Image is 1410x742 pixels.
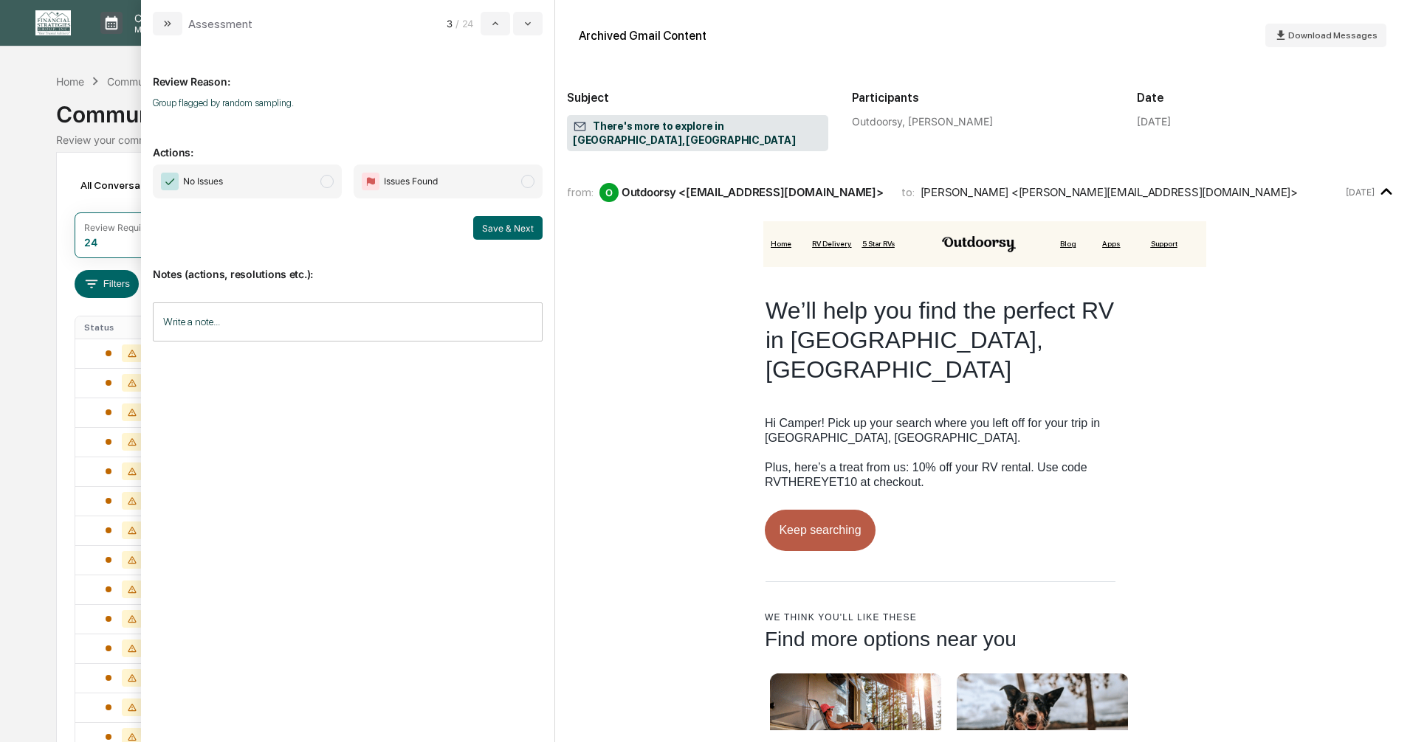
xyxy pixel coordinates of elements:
[567,185,594,199] span: from:
[123,12,197,24] p: Calendar
[75,270,139,298] button: Filters
[362,173,379,190] img: Flag
[579,29,706,43] div: Archived Gmail Content
[1363,693,1403,733] iframe: Open customer support
[622,185,884,199] div: Outdoorsy <[EMAIL_ADDRESS][DOMAIN_NAME]>
[1346,187,1375,198] time: Thursday, September 11, 2025 at 10:39:20 AM
[1137,115,1171,128] div: [DATE]
[812,239,851,248] a: RV Delivery
[1288,30,1378,41] span: Download Messages
[1265,24,1386,47] button: Download Messages
[765,631,1116,665] td: Find more options near you
[765,270,1116,392] td: We’ll help you find the perfect RV in [GEOGRAPHIC_DATA], [GEOGRAPHIC_DATA]
[765,398,1116,508] td: Hi Camper! Pick up your search where you left off for your trip in [GEOGRAPHIC_DATA], [GEOGRAPHIC...
[56,89,1353,128] div: Communications Archive
[473,216,543,240] button: Save & Next
[1060,239,1076,248] a: Blog
[123,24,197,35] p: Manage Tasks
[567,91,828,105] h2: Subject
[599,183,619,202] div: O
[153,128,543,159] p: Actions:
[84,222,155,233] div: Review Required
[447,18,453,30] span: 3
[153,250,543,280] p: Notes (actions, resolutions etc.):
[1137,91,1398,105] h2: Date
[852,115,1113,128] div: Outdoorsy, [PERSON_NAME]
[153,97,543,108] p: Group flagged by random sampling.
[862,239,895,248] a: 5 Star RVs
[901,185,915,199] span: to:
[188,17,252,31] div: Assessment
[35,10,71,35] img: logo
[56,134,1353,146] div: Review your communication records across channels
[765,605,1116,629] td: WE THINK YOU'LL LIKE THESE
[1151,239,1177,248] a: Support
[852,91,1113,105] h2: Participants
[75,316,171,339] th: Status
[455,18,478,30] span: / 24
[183,174,223,189] span: No Issues
[771,239,791,248] a: Home
[161,173,179,190] img: Checkmark
[153,58,543,88] p: Review Reason:
[107,75,227,88] div: Communications Archive
[573,119,822,148] span: There's more to explore in [GEOGRAPHIC_DATA], [GEOGRAPHIC_DATA]
[75,173,186,197] div: All Conversations
[1102,239,1120,248] a: Apps
[84,236,97,249] div: 24
[921,185,1298,199] div: [PERSON_NAME] <[PERSON_NAME][EMAIL_ADDRESS][DOMAIN_NAME]>
[56,75,84,88] div: Home
[765,510,876,551] a: Keep searching
[384,174,438,189] span: Issues Found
